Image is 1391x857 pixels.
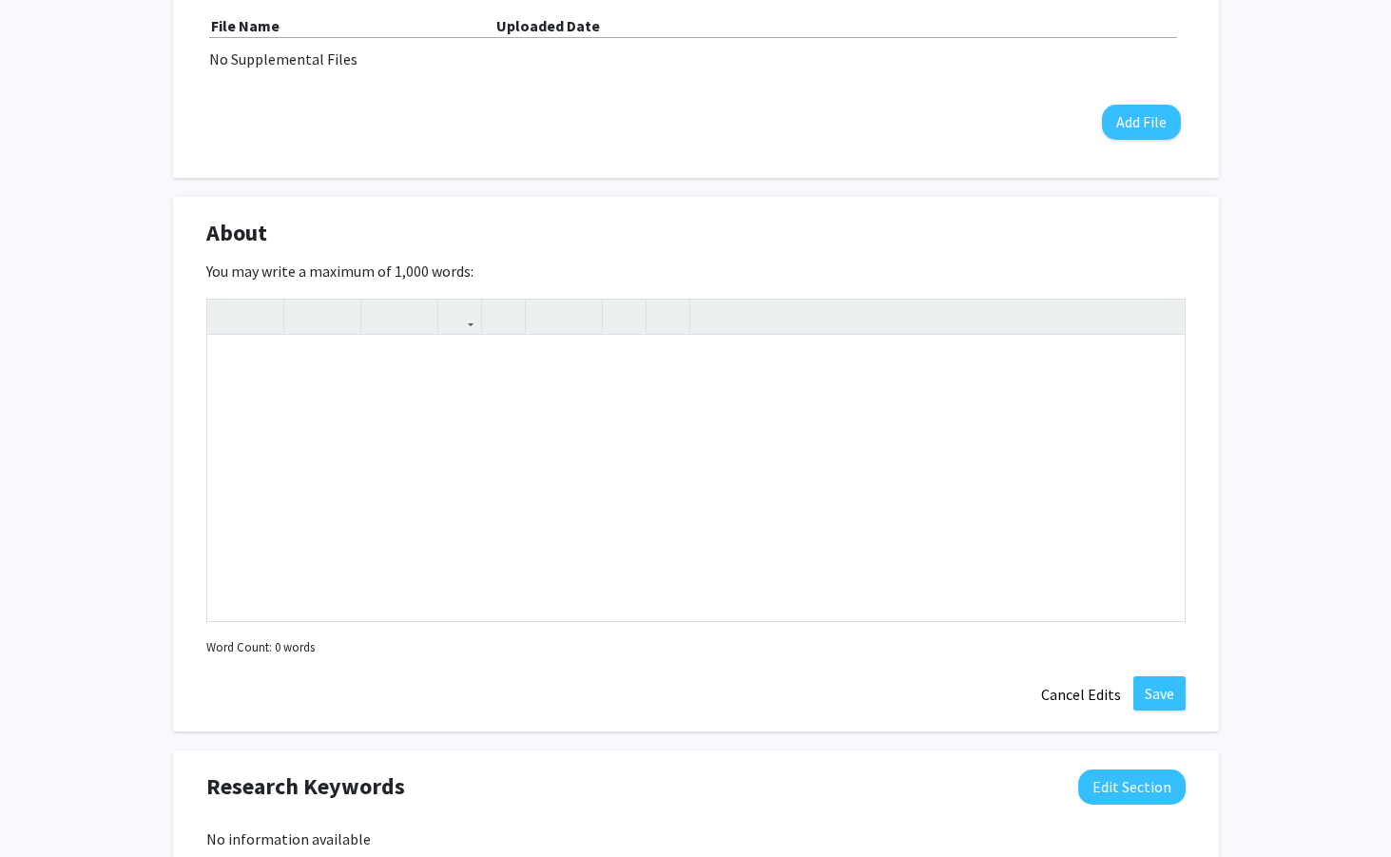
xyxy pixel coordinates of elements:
small: Word Count: 0 words [206,638,315,656]
button: Strong (Ctrl + B) [289,300,322,333]
button: Superscript [366,300,399,333]
iframe: Chat [14,771,81,843]
button: Insert Image [487,300,520,333]
button: Insert horizontal rule [651,300,685,333]
button: Undo (Ctrl + Z) [212,300,245,333]
button: Save [1133,676,1186,711]
button: Edit Research Keywords [1078,769,1186,805]
div: No Supplemental Files [209,48,1183,70]
button: Remove format [608,300,641,333]
button: Unordered list [531,300,564,333]
button: Emphasis (Ctrl + I) [322,300,356,333]
button: Ordered list [564,300,597,333]
div: No information available [206,828,1186,850]
button: Cancel Edits [1029,676,1133,712]
button: Link [443,300,476,333]
b: File Name [211,16,280,35]
button: Redo (Ctrl + Y) [245,300,279,333]
button: Fullscreen [1147,300,1180,333]
span: Research Keywords [206,769,405,804]
span: About [206,216,267,250]
b: Uploaded Date [496,16,600,35]
button: Add File [1102,105,1181,140]
button: Subscript [399,300,433,333]
label: You may write a maximum of 1,000 words: [206,260,473,282]
div: Note to users with screen readers: Please deactivate our accessibility plugin for this page as it... [207,336,1185,621]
